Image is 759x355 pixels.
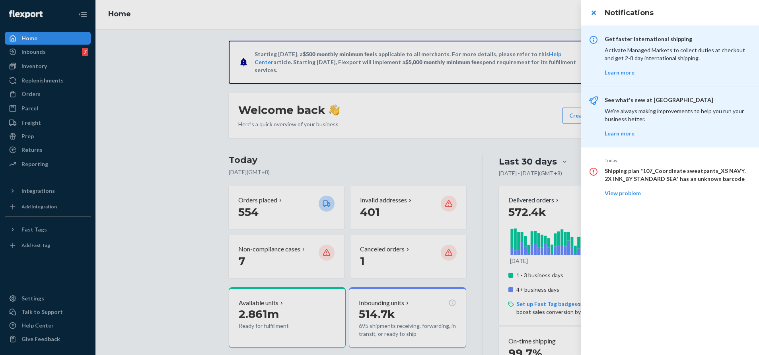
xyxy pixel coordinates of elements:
[605,8,749,18] h3: Notifications
[605,157,749,164] p: Today
[605,190,641,196] a: View problem
[605,69,634,76] a: Learn more
[605,35,749,43] p: Get faster international shipping
[605,46,749,62] p: Activate Managed Markets to collect duties at checkout and get 2-8 day international shipping.
[586,5,601,21] button: close
[605,96,749,104] p: See what's new at [GEOGRAPHIC_DATA]
[605,107,749,123] p: We're always making improvements to help you run your business better.
[605,167,749,183] p: Shipping plan "107_Coordinate sweatpants_XS NAVY, 2X INK_BY STANDARD SEA" has an unknown barcode
[605,130,634,137] a: Learn more
[18,6,34,13] span: Chat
